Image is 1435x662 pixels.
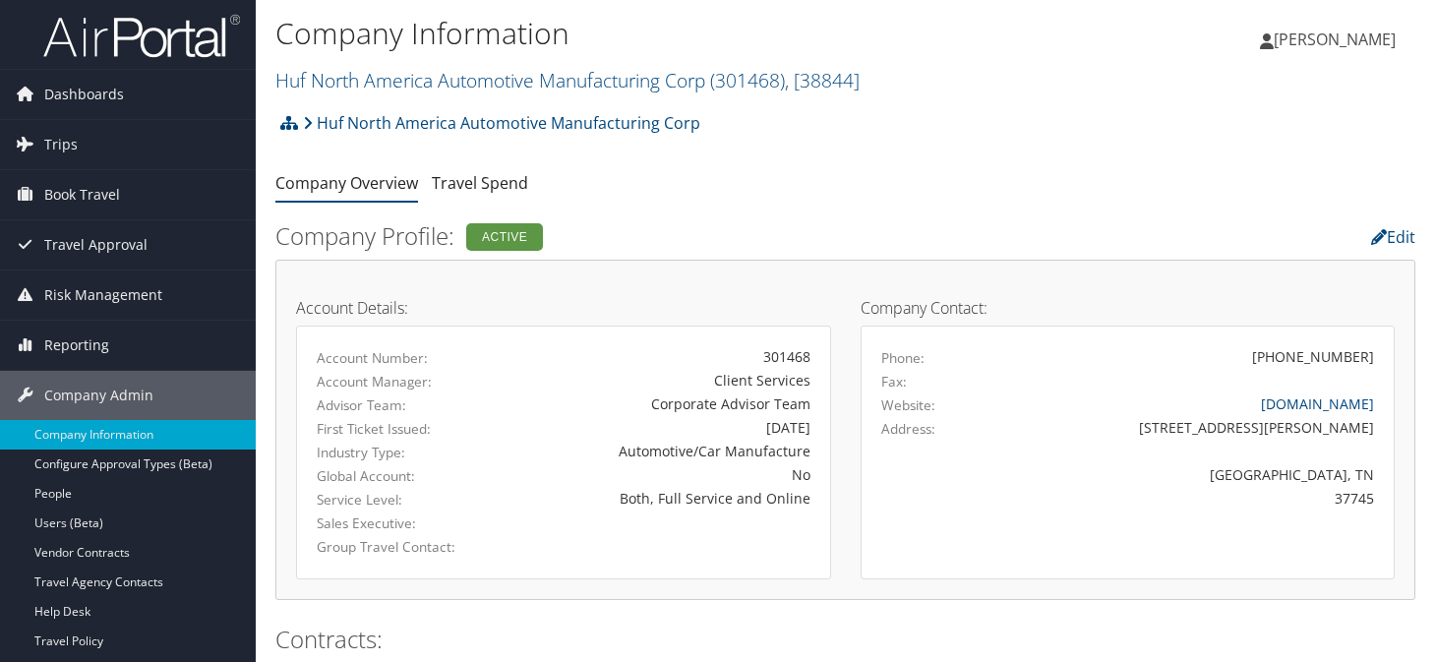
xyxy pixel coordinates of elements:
div: Both, Full Service and Online [491,488,809,509]
a: Huf North America Automotive Manufacturing Corp [303,103,700,143]
div: Automotive/Car Manufacture [491,441,809,461]
span: , [ 38844 ] [785,67,860,93]
div: 37745 [1011,488,1374,509]
label: Group Travel Contact: [317,537,461,557]
h2: Company Profile: [275,219,1026,253]
label: Website: [881,395,935,415]
a: [PERSON_NAME] [1260,10,1415,69]
div: [GEOGRAPHIC_DATA], TN [1011,464,1374,485]
div: Corporate Advisor Team [491,393,809,414]
label: Service Level: [317,490,461,510]
label: Global Account: [317,466,461,486]
div: [PHONE_NUMBER] [1252,346,1374,367]
div: [DATE] [491,417,809,438]
span: Trips [44,120,78,169]
div: [STREET_ADDRESS][PERSON_NAME] [1011,417,1374,438]
label: Account Manager: [317,372,461,391]
span: Company Admin [44,371,153,420]
div: Active [466,223,543,251]
img: airportal-logo.png [43,13,240,59]
span: Book Travel [44,170,120,219]
span: [PERSON_NAME] [1274,29,1396,50]
h1: Company Information [275,13,1036,54]
a: Travel Spend [432,172,528,194]
span: ( 301468 ) [710,67,785,93]
h4: Company Contact: [861,300,1396,316]
label: Fax: [881,372,907,391]
div: No [491,464,809,485]
label: Advisor Team: [317,395,461,415]
h2: Contracts: [275,623,1415,656]
span: Reporting [44,321,109,370]
label: Industry Type: [317,443,461,462]
div: 301468 [491,346,809,367]
h4: Account Details: [296,300,831,316]
label: First Ticket Issued: [317,419,461,439]
a: Company Overview [275,172,418,194]
label: Phone: [881,348,925,368]
span: Dashboards [44,70,124,119]
span: Travel Approval [44,220,148,270]
label: Account Number: [317,348,461,368]
a: [DOMAIN_NAME] [1261,394,1374,413]
label: Address: [881,419,935,439]
a: Edit [1371,226,1415,248]
a: Huf North America Automotive Manufacturing Corp [275,67,860,93]
span: Risk Management [44,271,162,320]
div: Client Services [491,370,809,391]
label: Sales Executive: [317,513,461,533]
